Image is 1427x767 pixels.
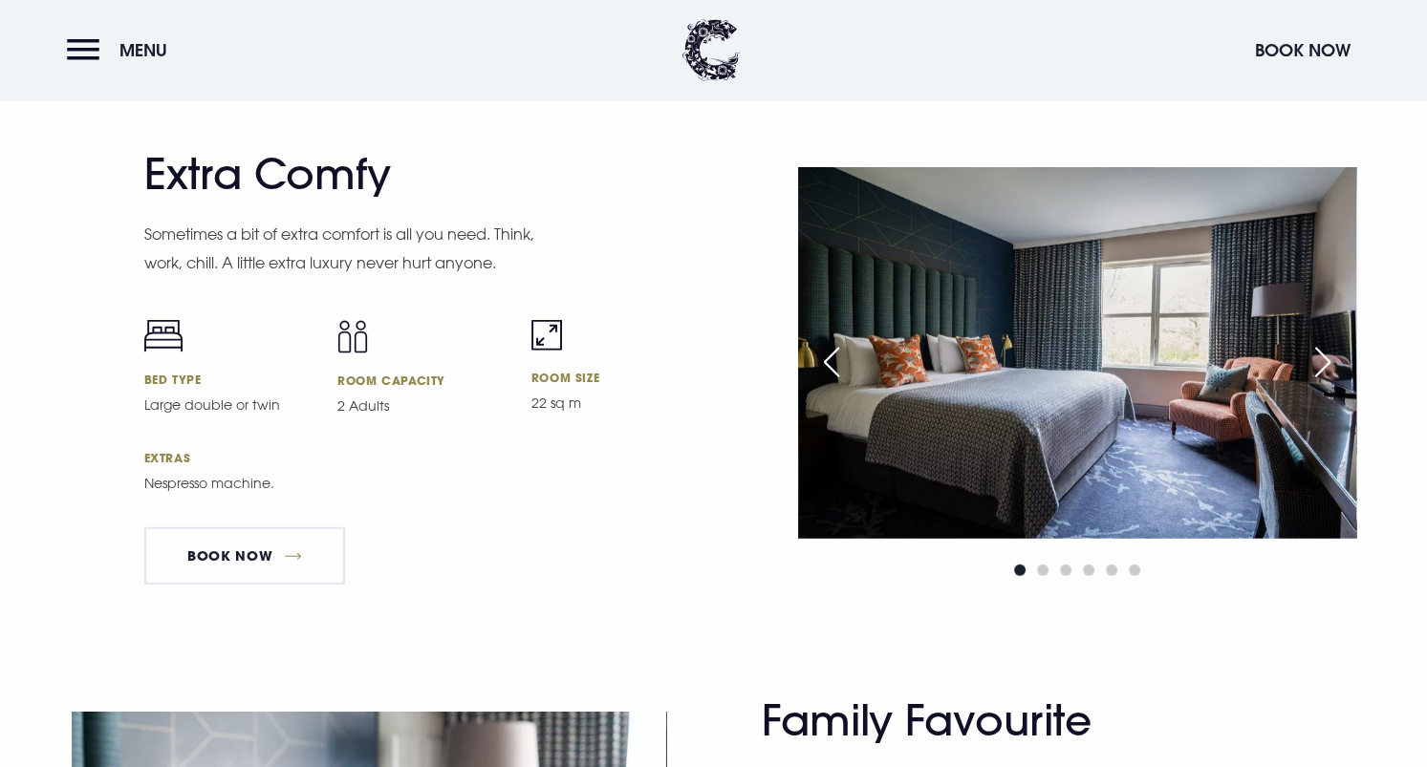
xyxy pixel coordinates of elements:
span: Menu [119,39,167,61]
div: Previous slide [808,341,855,383]
button: Menu [67,30,177,71]
p: Nespresso machine. [144,473,536,494]
span: Go to slide 6 [1129,565,1140,576]
img: Room size icon [531,320,562,351]
img: Hotel in Bangor Northern Ireland [798,167,1356,539]
span: Go to slide 5 [1106,565,1117,576]
img: Bed icon [144,320,183,352]
img: Capacity icon [337,320,368,353]
h6: Extras [144,450,703,465]
span: Go to slide 3 [1060,565,1071,576]
h6: Room size [531,370,703,385]
p: 2 Adults [337,395,508,416]
h2: Family Favourite [762,695,1135,746]
div: Next slide [1299,341,1347,383]
span: Go to slide 2 [1037,565,1049,576]
h6: Bed Type [144,372,315,387]
p: 22 sq m [531,393,703,414]
p: Large double or twin [144,394,315,415]
a: Book Now [144,527,345,585]
p: Sometimes a bit of extra comfort is all you need. Think, work, chill. A little extra luxury never... [144,220,536,278]
h6: Room Capacity [337,373,508,388]
h2: Extra Comfy [144,149,517,200]
span: Go to slide 4 [1083,565,1094,576]
img: Clandeboye Lodge [682,19,740,81]
span: Go to slide 1 [1014,565,1026,576]
button: Book Now [1245,30,1360,71]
